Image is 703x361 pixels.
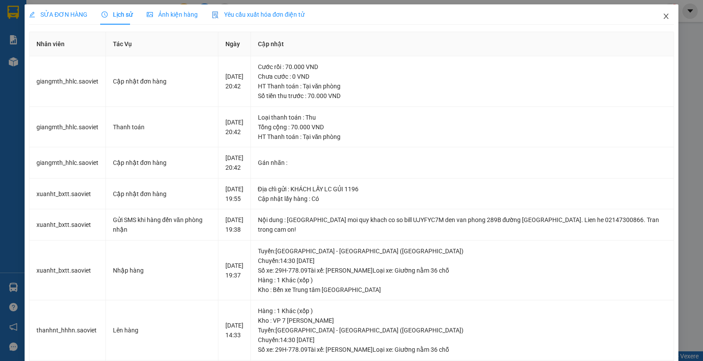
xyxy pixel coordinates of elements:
[29,300,106,361] td: thanhnt_hhhn.saoviet
[225,184,243,204] div: [DATE] 19:55
[147,11,198,18] span: Ảnh kiện hàng
[258,122,667,132] div: Tổng cộng : 70.000 VND
[258,285,667,295] div: Kho : Bến xe Trung tâm [GEOGRAPHIC_DATA]
[225,261,243,280] div: [DATE] 19:37
[258,194,667,204] div: Cập nhật lấy hàng : Có
[29,241,106,301] td: xuanht_bxtt.saoviet
[225,117,243,137] div: [DATE] 20:42
[113,215,211,234] div: Gửi SMS khi hàng đến văn phòng nhận
[212,11,304,18] span: Yêu cầu xuất hóa đơn điện tử
[258,306,667,316] div: Hàng : 1 Khác (xốp )
[258,72,667,81] div: Chưa cước : 0 VND
[29,147,106,179] td: giangmth_hhlc.saoviet
[29,11,87,18] span: SỬA ĐƠN HÀNG
[212,11,219,18] img: icon
[258,325,667,354] div: Tuyến : [GEOGRAPHIC_DATA] - [GEOGRAPHIC_DATA] ([GEOGRAPHIC_DATA]) Chuyến: 14:30 [DATE] Số xe: 29H...
[106,32,218,56] th: Tác Vụ
[113,77,211,86] div: Cập nhật đơn hàng
[29,56,106,107] td: giangmth_hhlc.saoviet
[258,316,667,325] div: Kho : VP 7 [PERSON_NAME]
[663,13,670,20] span: close
[113,158,211,168] div: Cập nhật đơn hàng
[258,132,667,142] div: HT Thanh toán : Tại văn phòng
[258,215,667,234] div: Nội dung : [GEOGRAPHIC_DATA] moi quy khach co so bill UJYFYC7M den van phong 289B đường [GEOGRAPH...
[258,62,667,72] div: Cước rồi : 70.000 VND
[29,209,106,241] td: xuanht_bxtt.saoviet
[113,189,211,199] div: Cập nhật đơn hàng
[147,11,153,18] span: picture
[258,81,667,91] div: HT Thanh toán : Tại văn phòng
[101,11,133,18] span: Lịch sử
[258,113,667,122] div: Loại thanh toán : Thu
[654,4,678,29] button: Close
[225,153,243,172] div: [DATE] 20:42
[113,266,211,275] div: Nhập hàng
[29,179,106,210] td: xuanht_bxtt.saoviet
[101,11,108,18] span: clock-circle
[29,32,106,56] th: Nhân viên
[258,91,667,101] div: Số tiền thu trước : 70.000 VND
[258,184,667,194] div: Địa chỉ gửi : KHÁCH LẤY LC GỦI 1196
[29,11,35,18] span: edit
[225,72,243,91] div: [DATE] 20:42
[251,32,674,56] th: Cập nhật
[113,325,211,335] div: Lên hàng
[258,246,667,275] div: Tuyến : [GEOGRAPHIC_DATA] - [GEOGRAPHIC_DATA] ([GEOGRAPHIC_DATA]) Chuyến: 14:30 [DATE] Số xe: 29H...
[218,32,251,56] th: Ngày
[225,215,243,234] div: [DATE] 19:38
[225,321,243,340] div: [DATE] 14:33
[258,158,667,168] div: Gán nhãn :
[113,122,211,132] div: Thanh toán
[29,107,106,148] td: giangmth_hhlc.saoviet
[258,275,667,285] div: Hàng : 1 Khác (xốp )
